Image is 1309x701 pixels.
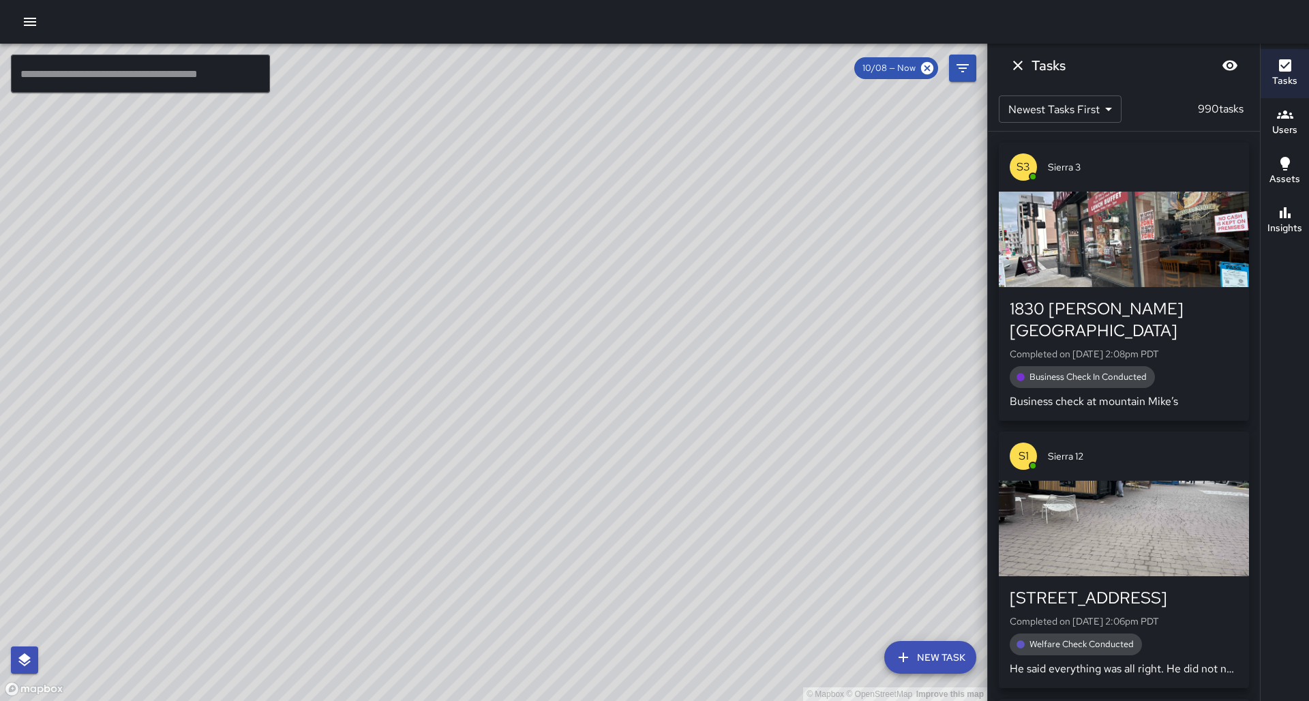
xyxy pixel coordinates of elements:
[1272,123,1297,138] h6: Users
[1269,172,1300,187] h6: Assets
[1261,49,1309,98] button: Tasks
[1010,298,1238,342] div: 1830 [PERSON_NAME][GEOGRAPHIC_DATA]
[1261,147,1309,196] button: Assets
[1192,101,1249,117] p: 990 tasks
[1216,52,1244,79] button: Blur
[854,57,938,79] div: 10/08 — Now
[1272,74,1297,89] h6: Tasks
[1048,160,1238,174] span: Sierra 3
[1032,55,1066,76] h6: Tasks
[1021,370,1155,384] span: Business Check In Conducted
[1010,347,1238,361] p: Completed on [DATE] 2:08pm PDT
[1004,52,1032,79] button: Dismiss
[1267,221,1302,236] h6: Insights
[854,61,924,75] span: 10/08 — Now
[1010,661,1238,677] p: He said everything was all right. He did not need any medical attention.
[1017,159,1030,175] p: S3
[999,432,1249,688] button: S1Sierra 12[STREET_ADDRESS]Completed on [DATE] 2:06pm PDTWelfare Check ConductedHe said everythin...
[1261,196,1309,245] button: Insights
[1261,98,1309,147] button: Users
[999,143,1249,421] button: S3Sierra 31830 [PERSON_NAME][GEOGRAPHIC_DATA]Completed on [DATE] 2:08pm PDTBusiness Check In Cond...
[1010,614,1238,628] p: Completed on [DATE] 2:06pm PDT
[999,95,1122,123] div: Newest Tasks First
[884,641,976,674] button: New Task
[1019,448,1029,464] p: S1
[1010,587,1238,609] div: [STREET_ADDRESS]
[949,55,976,82] button: Filters
[1010,393,1238,410] p: Business check at mountain Mike’s
[1048,449,1238,463] span: Sierra 12
[1021,638,1142,651] span: Welfare Check Conducted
